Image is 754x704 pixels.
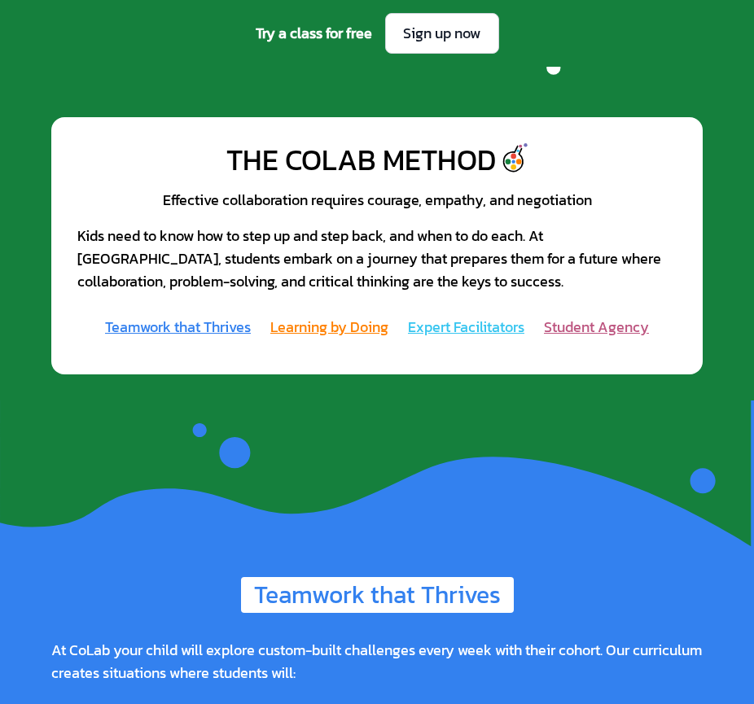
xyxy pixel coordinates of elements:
a: Sign up now [385,13,499,54]
a: Student Agency [537,313,655,342]
a: Teamwork that Thrives [99,313,257,342]
span: Try a class for free [256,22,372,45]
a: Learning by Doing [264,313,395,342]
a: Expert Facilitators [401,313,531,342]
div: Teamwork that Thrives [254,580,501,610]
div: Kids need to know how to step up and step back, and when to do each. At [GEOGRAPHIC_DATA], studen... [77,225,677,293]
div: At CoLab your child will explore custom-built challenges every week with their cohort. Our curric... [51,639,703,684]
div: The CoLab Method [226,143,496,176]
div: Effective collaboration requires courage, empathy, and negotiation [77,189,677,212]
